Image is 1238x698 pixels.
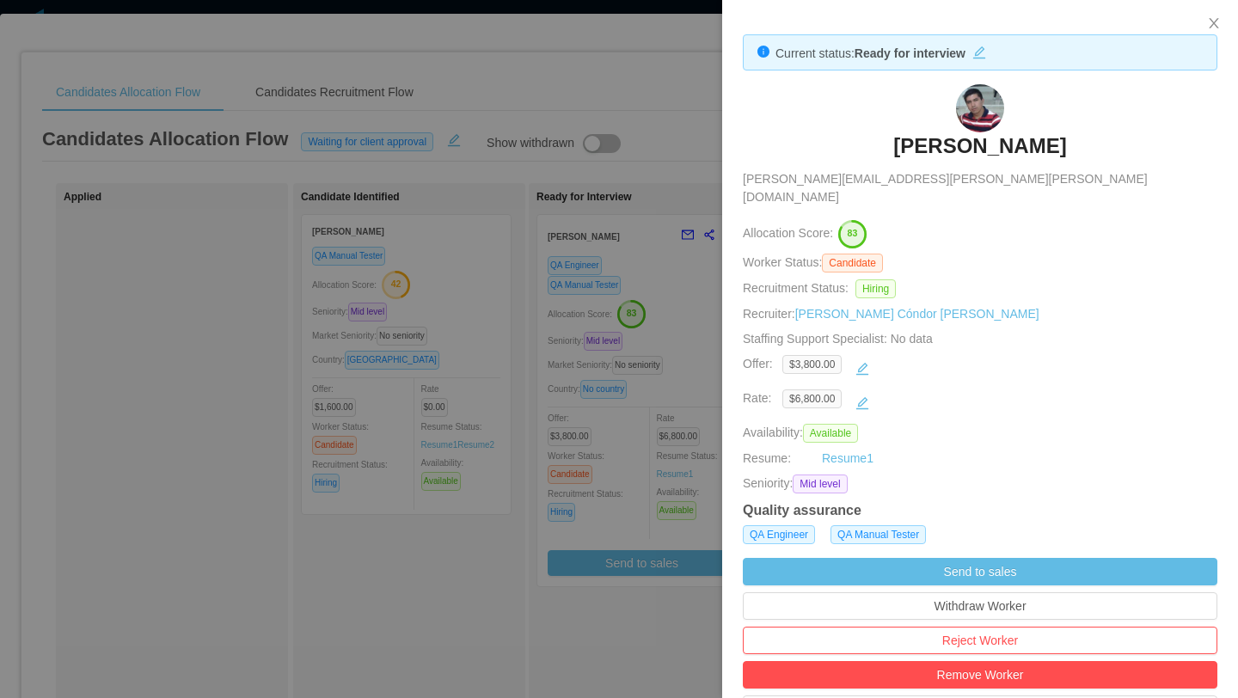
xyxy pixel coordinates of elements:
span: QA Manual Tester [830,525,926,544]
span: Candidate [822,254,883,272]
button: Send to sales [743,558,1217,585]
span: Resume: [743,451,791,465]
span: Allocation Score: [743,227,833,241]
i: icon: info-circle [757,46,769,58]
button: icon: edit [965,42,993,59]
span: Availability: [743,426,865,439]
button: icon: edit [849,355,876,383]
span: Mid level [793,475,847,493]
span: No data [887,332,933,346]
a: Resume1 [822,450,873,468]
strong: Quality assurance [743,503,861,517]
span: Current status: [775,46,855,60]
span: [PERSON_NAME][EMAIL_ADDRESS][PERSON_NAME][PERSON_NAME][DOMAIN_NAME] [743,170,1217,206]
span: Recruitment Status: [743,281,849,295]
span: Worker Status: [743,255,822,269]
button: icon: edit [849,389,876,417]
text: 83 [848,229,858,239]
button: Reject Worker [743,627,1217,654]
h3: [PERSON_NAME] [893,132,1066,160]
button: 83 [833,219,867,247]
button: Remove Worker [743,661,1217,689]
i: icon: close [1207,16,1221,30]
span: Available [803,424,858,443]
a: [PERSON_NAME] [893,132,1066,170]
strong: Ready for interview [855,46,965,60]
span: $6,800.00 [782,389,842,408]
span: QA Engineer [743,525,815,544]
img: 1fb87c0e-e635-4eca-8672-ffe53b99a94a_68acd62b81498-90w.png [956,84,1004,132]
span: $3,800.00 [782,355,842,374]
button: Withdraw Worker [743,592,1217,620]
span: Seniority: [743,475,793,493]
span: Hiring [855,279,896,298]
span: Recruiter: [743,307,1039,321]
a: [PERSON_NAME] Cóndor [PERSON_NAME] [795,307,1039,321]
span: Staffing Support Specialist: [743,332,933,346]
